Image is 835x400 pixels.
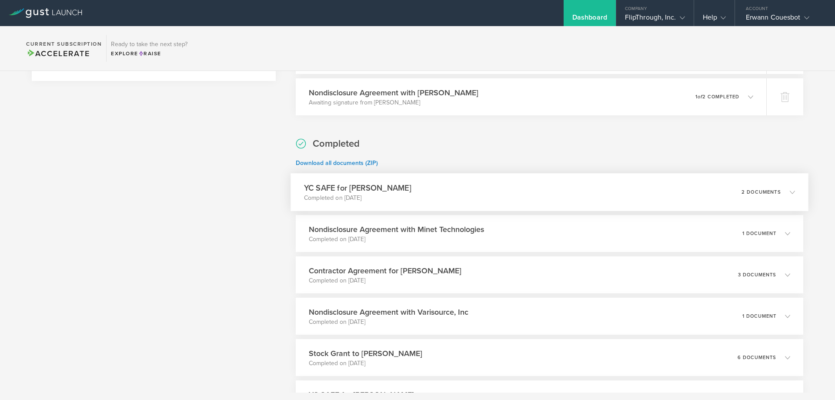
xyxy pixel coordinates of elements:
em: of [698,94,702,100]
div: Explore [111,50,187,57]
h3: Nondisclosure Agreement with Varisource, Inc [309,306,468,318]
h3: Ready to take the next step? [111,41,187,47]
p: Awaiting signature from [PERSON_NAME] [309,98,478,107]
h3: Nondisclosure Agreement with Minet Technologies [309,224,484,235]
h3: Contractor Agreement for [PERSON_NAME] [309,265,461,276]
div: Help [703,13,726,26]
h3: Nondisclosure Agreement with [PERSON_NAME] [309,87,478,98]
span: Accelerate [26,49,90,58]
p: 6 documents [738,355,776,360]
h2: Completed [313,138,360,150]
p: Completed on [DATE] [304,194,411,202]
h3: YC SAFE for [PERSON_NAME] [304,182,411,194]
div: Ready to take the next step?ExploreRaise [106,35,192,62]
p: 1 2 completed [695,94,739,99]
div: FlipThrough, Inc. [625,13,685,26]
p: Completed on [DATE] [309,235,484,244]
h2: Current Subscription [26,41,102,47]
h3: Stock Grant to [PERSON_NAME] [309,348,422,359]
p: 1 document [742,231,776,236]
p: Completed on [DATE] [309,359,422,368]
div: Dashboard [572,13,607,26]
p: 3 documents [738,272,776,277]
p: 1 document [742,314,776,319]
p: 2 documents [741,190,781,195]
p: Completed on [DATE] [309,318,468,326]
a: Download all documents (ZIP) [296,159,378,167]
div: Erwann Couesbot [746,13,820,26]
p: Completed on [DATE] [309,276,461,285]
span: Raise [138,50,161,57]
